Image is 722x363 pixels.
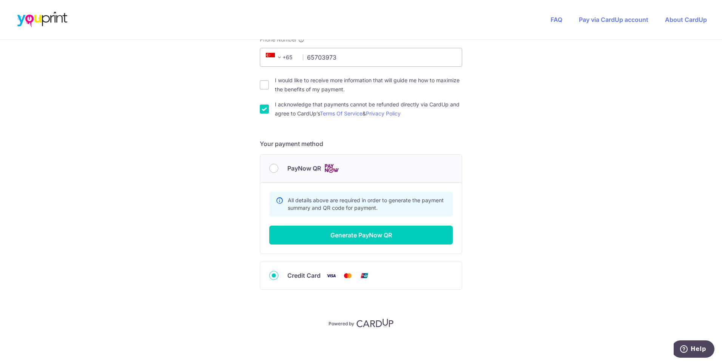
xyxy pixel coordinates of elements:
label: I acknowledge that payments cannot be refunded directly via CardUp and agree to CardUp’s & [275,100,462,118]
img: Visa [324,271,339,280]
h5: Your payment method [260,139,462,148]
a: About CardUp [665,16,707,23]
img: Mastercard [340,271,355,280]
span: +65 [266,53,284,62]
span: Phone Number [260,36,297,43]
iframe: Opens a widget where you can find more information [674,340,714,359]
label: I would like to receive more information that will guide me how to maximize the benefits of my pa... [275,76,462,94]
span: All details above are required in order to generate the payment summary and QR code for payment. [288,197,444,211]
span: Credit Card [287,271,321,280]
div: Credit Card Visa Mastercard Union Pay [269,271,453,280]
img: Union Pay [357,271,372,280]
a: Pay via CardUp account [579,16,648,23]
a: Privacy Policy [366,110,401,117]
img: CardUp [356,318,393,328]
button: Generate PayNow QR [269,226,453,245]
span: +65 [264,53,298,62]
span: PayNow QR [287,164,321,173]
div: PayNow QR Cards logo [269,164,453,173]
img: Cards logo [324,164,339,173]
p: Powered by [329,319,354,327]
a: Terms Of Service [320,110,363,117]
a: FAQ [551,16,562,23]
